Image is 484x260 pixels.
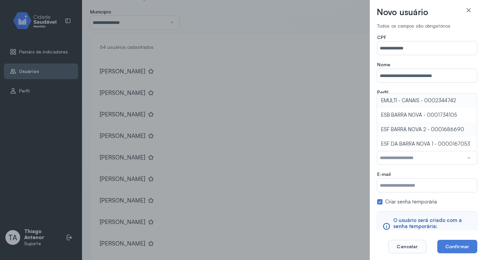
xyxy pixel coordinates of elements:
[377,94,477,108] li: EMULTI - CANAIS - 0002344742
[377,62,390,68] span: Nome
[388,240,426,253] button: Cancelar
[385,199,437,205] label: Criar senha temporária
[377,34,387,40] span: CPF
[377,171,391,177] span: E-mail
[377,89,388,95] span: Perfil
[377,137,477,151] li: ESF DA BARRA NOVA 1 - 0000167053
[377,108,477,122] li: ESB BARRA NOVA - 0001734105
[437,240,477,253] button: Confirmar
[377,23,477,29] div: Todos os campos são obrigatórios
[377,122,477,137] li: ESF BARRA NOVA 2 - 0001686690
[393,217,472,236] span: O usuário será criado com a senha temporária: monitor@123.
[377,7,428,17] h3: Novo usuário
